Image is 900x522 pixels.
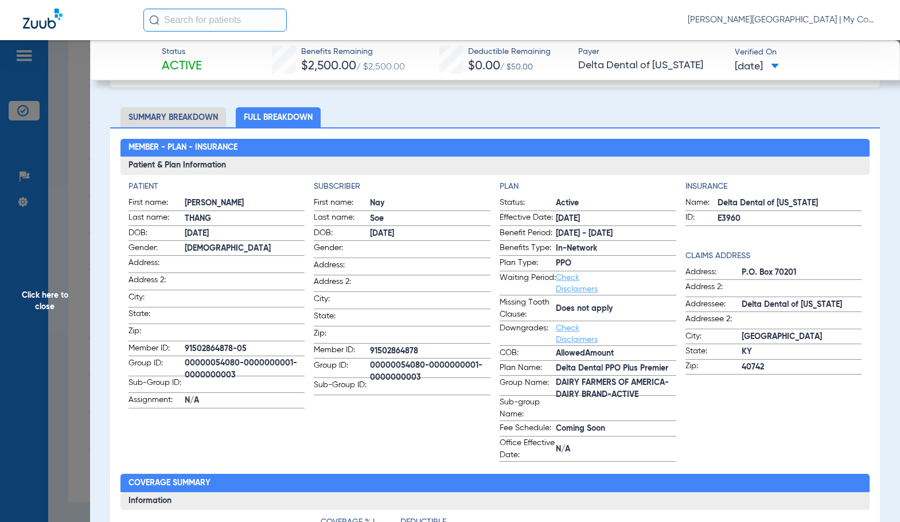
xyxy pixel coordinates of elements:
[500,437,556,461] span: Office Effective Date:
[500,197,556,211] span: Status:
[128,242,185,256] span: Gender:
[500,272,556,295] span: Waiting Period:
[685,212,718,225] span: ID:
[185,343,305,355] span: 91502864878-05
[185,228,305,240] span: [DATE]
[685,330,742,344] span: City:
[685,345,742,359] span: State:
[128,197,185,211] span: First name:
[162,59,202,75] span: Active
[128,274,185,290] span: Address 2:
[314,227,370,241] span: DOB:
[370,213,490,225] span: Soe
[314,344,370,358] span: Member ID:
[128,257,185,272] span: Address:
[556,423,676,435] span: Coming Soon
[314,197,370,211] span: First name:
[742,331,862,343] span: [GEOGRAPHIC_DATA]
[685,181,862,193] h4: Insurance
[314,328,370,343] span: Zip:
[370,197,490,209] span: Nay
[128,227,185,241] span: DOB:
[500,242,556,256] span: Benefits Type:
[356,63,405,72] span: / $2,500.00
[149,15,159,25] img: Search Icon
[685,298,742,312] span: Addressee:
[685,281,742,297] span: Address 2:
[578,59,724,73] span: Delta Dental of [US_STATE]
[742,361,862,373] span: 40742
[500,297,556,321] span: Missing Tooth Clause:
[120,107,226,127] li: Summary Breakdown
[128,394,185,408] span: Assignment:
[314,212,370,225] span: Last name:
[185,243,305,255] span: [DEMOGRAPHIC_DATA]
[685,313,742,329] span: Addressee 2:
[556,228,676,240] span: [DATE] - [DATE]
[685,266,742,280] span: Address:
[500,422,556,436] span: Fee Schedule:
[236,107,321,127] li: Full Breakdown
[500,322,556,345] span: Downgrades:
[556,274,598,293] a: Check Disclaimers
[500,377,556,395] span: Group Name:
[128,342,185,356] span: Member ID:
[718,213,862,225] span: E3960
[128,308,185,324] span: State:
[556,348,676,360] span: AllowedAmount
[500,396,556,420] span: Sub-group Name:
[162,46,202,58] span: Status
[685,197,718,211] span: Name:
[500,212,556,225] span: Effective Date:
[314,360,370,378] span: Group ID:
[128,212,185,225] span: Last name:
[685,250,862,262] h4: Claims Address
[556,197,676,209] span: Active
[120,139,870,157] h2: Member - Plan - Insurance
[468,60,500,72] span: $0.00
[718,197,862,209] span: Delta Dental of [US_STATE]
[556,243,676,255] span: In-Network
[500,362,556,376] span: Plan Name:
[314,276,370,291] span: Address 2:
[120,474,870,492] h2: Coverage Summary
[185,364,305,376] span: 00000054080-0000000001-0000000003
[556,258,676,270] span: PPO
[120,157,870,175] h3: Patient & Plan Information
[735,60,779,74] span: [DATE]
[578,46,724,58] span: Payer
[735,46,881,59] span: Verified On
[500,347,556,361] span: COB:
[843,467,900,522] iframe: Chat Widget
[556,363,676,375] span: Delta Dental PPO Plus Premier
[556,213,676,225] span: [DATE]
[128,377,185,392] span: Sub-Group ID:
[128,181,305,193] h4: Patient
[500,181,676,193] h4: Plan
[185,197,305,209] span: [PERSON_NAME]
[742,299,862,311] span: Delta Dental of [US_STATE]
[500,63,533,71] span: / $50.00
[185,213,305,225] span: THANG
[556,324,598,344] a: Check Disclaimers
[301,60,356,72] span: $2,500.00
[688,14,877,26] span: [PERSON_NAME][GEOGRAPHIC_DATA] | My Community Dental Centers
[370,345,490,357] span: 91502864878
[23,9,63,29] img: Zuub Logo
[185,395,305,407] span: N/A
[128,357,185,376] span: Group ID:
[556,443,676,455] span: N/A
[143,9,287,32] input: Search for patients
[370,228,490,240] span: [DATE]
[500,227,556,241] span: Benefit Period:
[314,293,370,309] span: City:
[314,310,370,326] span: State:
[556,383,676,395] span: DAIRY FARMERS OF AMERICA-DAIRY BRAND-ACTIVE
[314,181,490,193] h4: Subscriber
[128,291,185,307] span: City:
